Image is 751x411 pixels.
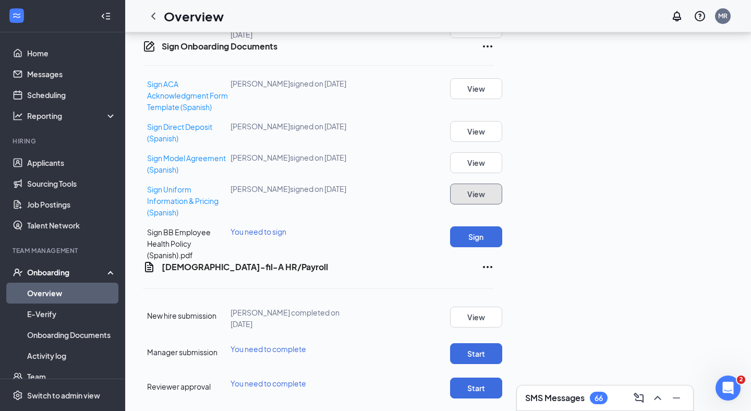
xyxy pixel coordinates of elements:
a: Messages [27,64,116,84]
svg: Ellipses [481,261,494,273]
svg: ChevronLeft [147,10,160,22]
div: [PERSON_NAME] signed on [DATE] [231,184,347,194]
a: Sourcing Tools [27,173,116,194]
a: Sign ACA Acknowledgment Form Template (Spanish) [147,79,228,112]
button: Start [450,343,502,364]
span: Manager submission [147,347,217,357]
iframe: Intercom live chat [716,376,741,401]
a: Sign Direct Deposit (Spanish) [147,122,212,143]
span: [PERSON_NAME] completed on [DATE] [231,18,340,39]
svg: Notifications [671,10,683,22]
div: 66 [595,394,603,403]
svg: UserCheck [13,267,23,277]
button: Start [450,378,502,398]
a: Activity log [27,345,116,366]
div: You need to sign [231,226,347,237]
span: 2 [737,376,745,384]
svg: Analysis [13,111,23,121]
svg: QuestionInfo [694,10,706,22]
button: Sign [450,226,502,247]
button: ChevronUp [649,390,666,406]
a: Sign Model Agreement (Spanish) [147,153,226,174]
svg: ComposeMessage [633,392,645,404]
a: Home [27,43,116,64]
h1: Overview [164,7,224,25]
button: View [450,121,502,142]
span: [PERSON_NAME] completed on [DATE] [231,308,340,329]
svg: WorkstreamLogo [11,10,22,21]
button: View [450,152,502,173]
button: View [450,307,502,328]
h5: Sign Onboarding Documents [162,41,277,52]
span: Sign BB Employee Health Policy (Spanish).pdf [147,227,211,260]
svg: Collapse [101,10,111,21]
a: Team [27,366,116,387]
a: Onboarding Documents [27,324,116,345]
svg: Ellipses [481,40,494,53]
div: Onboarding [27,267,107,277]
button: Minimize [668,390,685,406]
span: New hire submission [147,311,216,320]
span: Reviewer approval [147,382,211,391]
a: Applicants [27,152,116,173]
a: Sign Uniform Information & Pricing (Spanish) [147,185,219,217]
svg: Minimize [670,392,683,404]
button: View [450,78,502,99]
a: E-Verify [27,304,116,324]
h3: SMS Messages [525,392,585,404]
span: You need to complete [231,344,306,354]
div: Team Management [13,246,114,255]
div: Reporting [27,111,117,121]
div: MR [718,11,728,20]
div: [PERSON_NAME] signed on [DATE] [231,121,347,131]
span: You need to complete [231,379,306,388]
a: Overview [27,283,116,304]
a: Talent Network [27,215,116,236]
h5: [DEMOGRAPHIC_DATA]-fil-A HR/Payroll [162,261,328,273]
button: ComposeMessage [631,390,647,406]
svg: Document [143,261,155,273]
div: Hiring [13,137,114,146]
div: [PERSON_NAME] signed on [DATE] [231,152,347,163]
a: Job Postings [27,194,116,215]
button: View [450,184,502,204]
a: Scheduling [27,84,116,105]
div: [PERSON_NAME] signed on [DATE] [231,78,347,89]
div: Switch to admin view [27,390,100,400]
svg: CompanyDocumentIcon [143,40,155,53]
svg: ChevronUp [651,392,664,404]
svg: Settings [13,390,23,400]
